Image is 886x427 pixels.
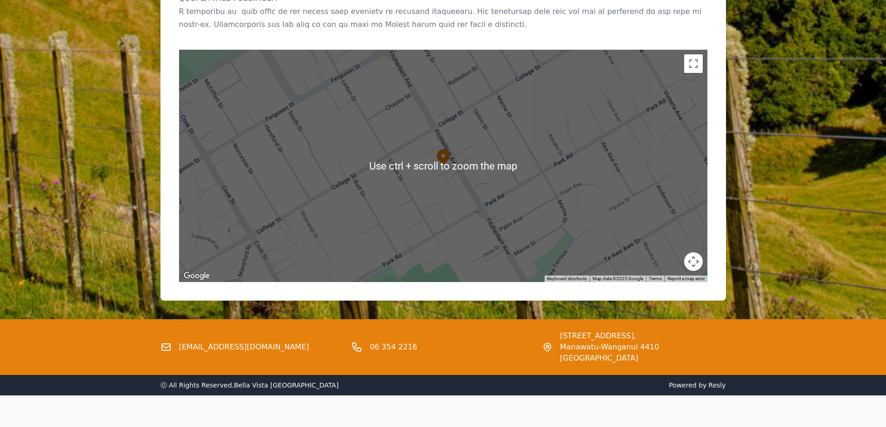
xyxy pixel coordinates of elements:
span: Map data ©2025 Google [593,276,643,281]
button: Map camera controls [684,252,703,271]
span: ⓒ All Rights Reserved. Bella Vista [GEOGRAPHIC_DATA] [160,381,339,389]
span: Powered by [447,381,726,390]
span: [STREET_ADDRESS], [560,330,726,342]
a: 06 354 2216 [370,342,417,353]
a: Report a map error [667,276,705,281]
button: Toggle fullscreen view [684,54,703,73]
button: Keyboard shortcuts [547,276,587,282]
a: Open this area in Google Maps (opens a new window) [181,270,212,282]
a: Resly [708,381,726,389]
span: Manawatu-Wanganui 4410 [GEOGRAPHIC_DATA] [560,342,726,364]
a: Terms [649,276,662,281]
a: [EMAIL_ADDRESS][DOMAIN_NAME] [179,342,309,353]
img: Google [181,270,212,282]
